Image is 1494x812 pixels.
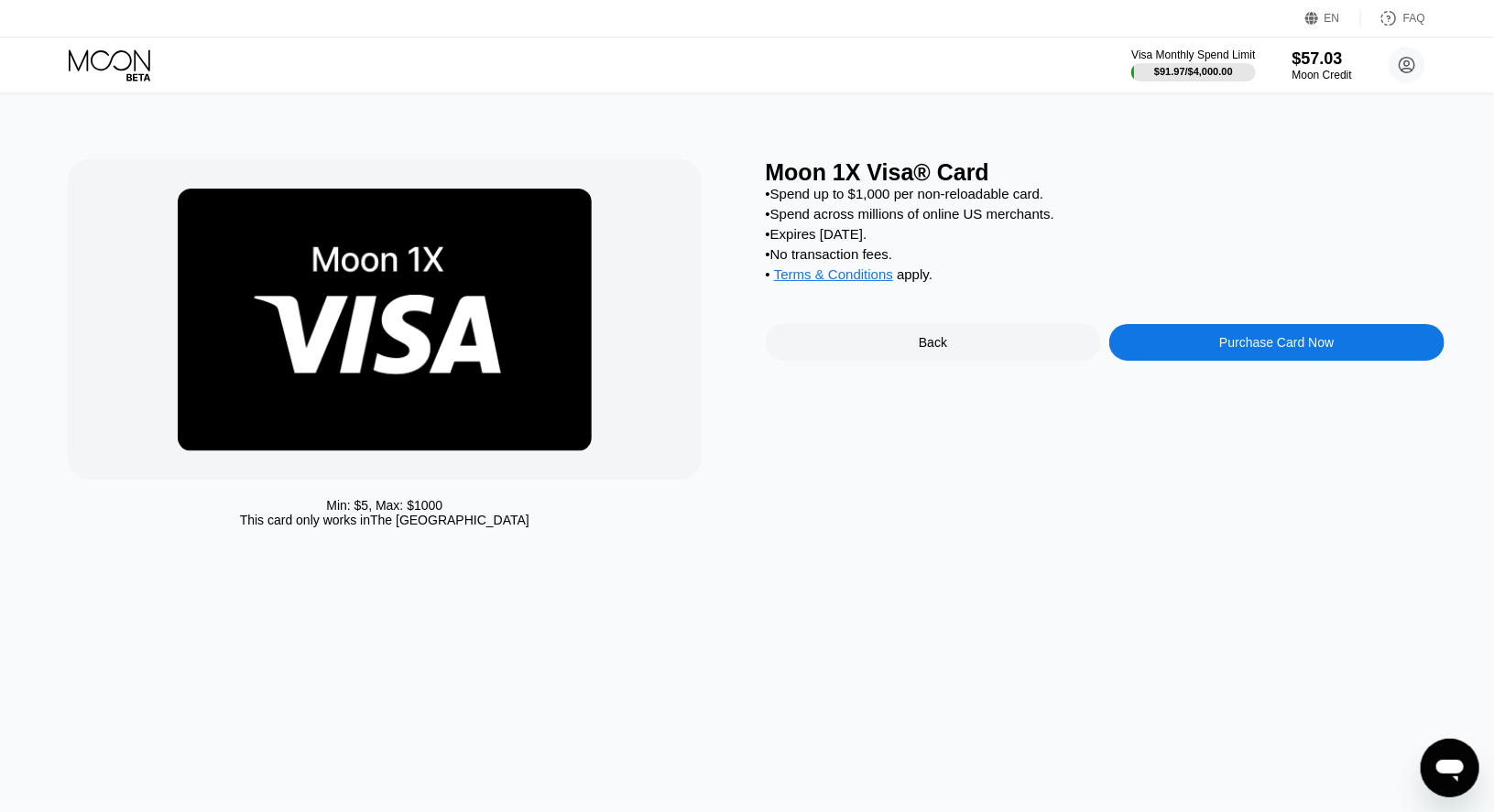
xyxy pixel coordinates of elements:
div: EN [1305,9,1361,27]
div: • No transaction fees. [766,246,1445,262]
div: Moon Credit [1292,69,1352,81]
div: Min: $ 5 , Max: $ 1000 [326,498,442,513]
div: EN [1325,12,1340,25]
div: $57.03 [1292,49,1352,69]
span: Terms & Conditions [774,266,893,282]
div: This card only works in The [GEOGRAPHIC_DATA] [240,513,529,527]
div: Terms & Conditions [774,266,893,287]
div: FAQ [1403,12,1425,25]
div: FAQ [1361,9,1425,27]
iframe: Button to launch messaging window [1421,739,1479,797]
div: Purchase Card Now [1219,335,1334,350]
div: Visa Monthly Spend Limit [1131,49,1255,61]
div: $91.97 / $4,000.00 [1154,66,1233,77]
div: • Expires [DATE]. [766,226,1445,242]
div: $57.03Moon Credit [1292,49,1352,81]
div: Back [766,324,1101,361]
div: Moon 1X Visa® Card [766,159,1445,186]
div: Back [919,335,947,350]
div: • Spend up to $1,000 per non-reloadable card. [766,186,1445,201]
div: Visa Monthly Spend Limit$91.97/$4,000.00 [1131,49,1255,81]
div: • Spend across millions of online US merchants. [766,206,1445,222]
div: Purchase Card Now [1109,324,1445,361]
div: • apply . [766,266,1445,287]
